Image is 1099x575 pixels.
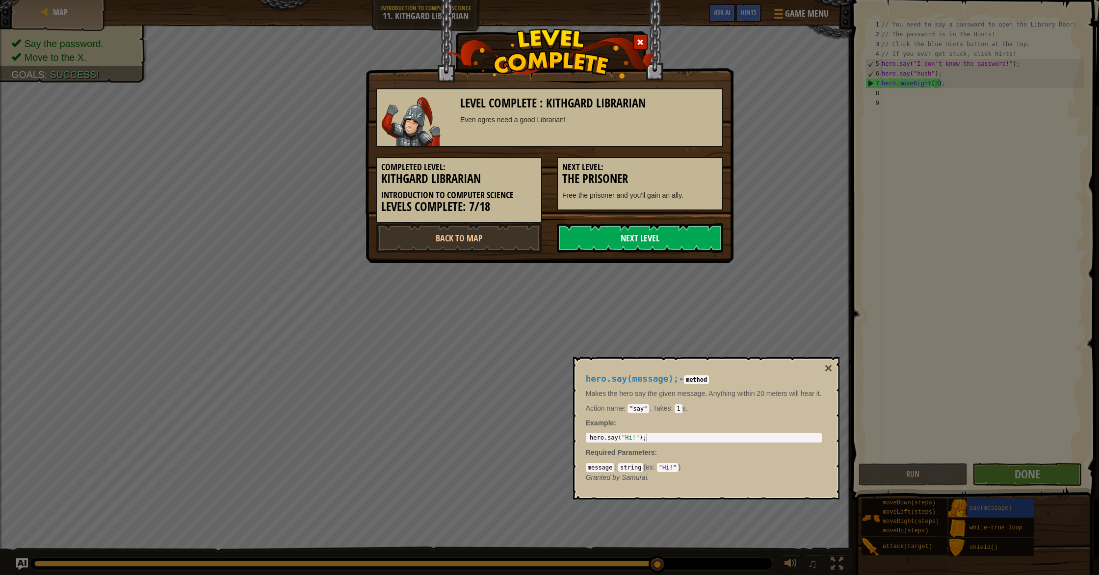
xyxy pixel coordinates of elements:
[381,200,537,213] h3: Levels Complete: 7/18
[562,162,718,172] h5: Next Level:
[381,162,537,172] h5: Completed Level:
[586,404,652,412] span: .
[586,473,649,481] em: Samurai.
[586,419,614,427] span: Example
[671,404,675,412] span: :
[675,404,682,413] code: 1
[605,404,624,412] span: name
[557,223,723,253] a: Next Level
[586,389,822,398] p: Makes the hero say the given message. Anything within 20 meters will hear it.
[651,404,687,412] span: s.
[586,374,679,384] span: hero.say(message);
[445,29,655,78] img: level_complete.png
[586,463,615,472] code: message
[586,419,616,427] strong: :
[586,404,605,412] span: Action
[460,115,718,125] div: Even ogres need a good Librarian!
[586,462,822,472] div: ( )
[376,223,542,253] a: Back to Map
[653,463,657,471] span: :
[653,404,671,412] span: Takes
[646,463,653,471] span: ex
[382,97,441,146] img: samurai.png
[655,448,657,456] span: :
[657,463,679,472] code: "Hi!"
[381,190,537,200] h5: Introduction to Computer Science
[586,374,822,384] h4: -
[562,190,718,200] p: Free the prisoner and you'll gain an ally.
[460,97,718,110] h3: Level Complete : Kithgard Librarian
[614,463,618,471] span: :
[586,448,655,456] span: Required Parameters
[684,375,709,384] code: method
[628,404,649,413] code: "say"
[562,172,718,185] h3: The Prisoner
[624,404,628,412] span: :
[618,463,643,472] code: string
[824,362,832,375] button: ×
[381,172,537,185] h3: Kithgard Librarian
[586,473,622,481] span: Granted by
